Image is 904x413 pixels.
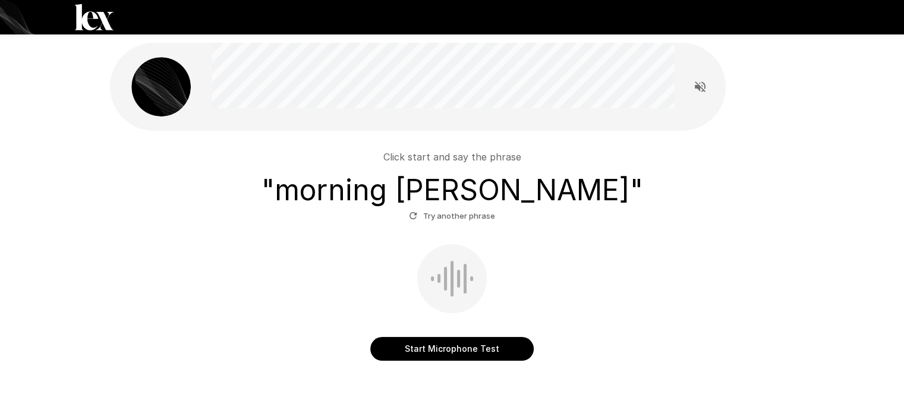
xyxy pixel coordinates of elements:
[688,75,712,99] button: Read questions aloud
[406,207,498,225] button: Try another phrase
[383,150,521,164] p: Click start and say the phrase
[131,57,191,116] img: lex_avatar2.png
[262,174,643,207] h3: " morning [PERSON_NAME] "
[370,337,534,361] button: Start Microphone Test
